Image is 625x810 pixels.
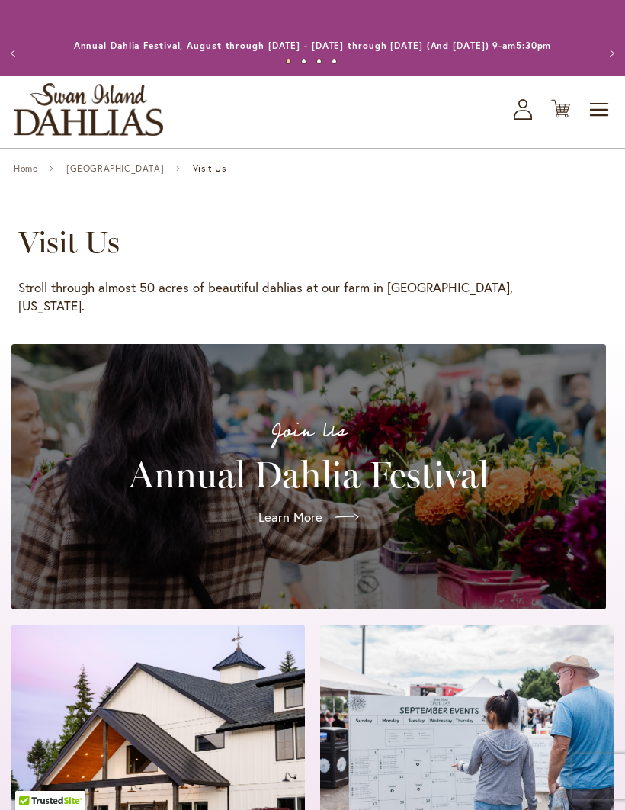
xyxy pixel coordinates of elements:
a: Learn More [246,496,371,538]
a: [GEOGRAPHIC_DATA] [66,163,164,174]
span: Learn More [258,508,322,526]
button: 2 of 4 [301,59,306,64]
button: Next [595,38,625,69]
h2: Annual Dahlia Festival [30,453,588,496]
button: 3 of 4 [316,59,322,64]
button: 4 of 4 [332,59,337,64]
p: Stroll through almost 50 acres of beautiful dahlias at our farm in [GEOGRAPHIC_DATA], [US_STATE]. [18,278,514,315]
a: store logo [14,83,163,136]
span: Visit Us [193,163,226,174]
h1: Visit Us [18,223,562,260]
p: Join Us [30,415,588,447]
a: Annual Dahlia Festival, August through [DATE] - [DATE] through [DATE] (And [DATE]) 9-am5:30pm [74,40,552,51]
a: Home [14,163,37,174]
button: 1 of 4 [286,59,291,64]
